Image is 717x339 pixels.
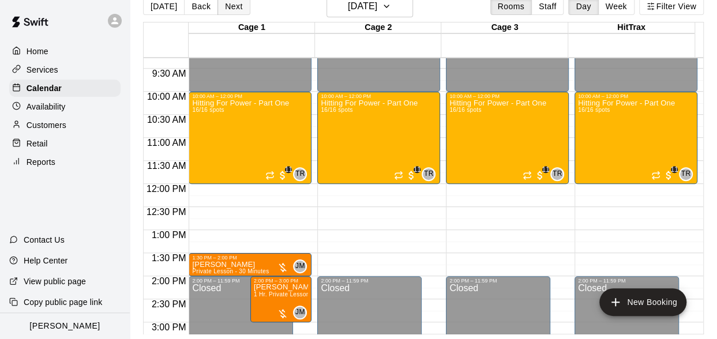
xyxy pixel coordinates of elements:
div: Cage 2 [315,22,441,33]
a: Home [9,43,121,60]
div: Tony Reyes [679,167,693,181]
p: Contact Us [24,234,65,246]
p: Home [27,46,48,57]
div: 2:00 PM – 3:00 PM: Alexander McDuff [250,276,311,322]
a: Calendar [9,80,121,97]
div: 1:30 PM – 2:00 PM: Jacob Perez [189,253,311,276]
span: 2:00 PM [149,276,189,286]
div: 2:00 PM – 11:59 PM [578,278,675,284]
span: 1:00 PM [149,230,189,240]
div: 10:00 AM – 12:00 PM [192,93,308,99]
span: Tony Reyes [298,167,307,181]
span: Recurring event [523,171,532,180]
span: Jared MacFarland [298,306,307,319]
div: 2:00 PM – 11:59 PM [321,278,418,284]
span: 11 / 16 customers have paid [406,169,417,181]
div: Jared MacFarland [293,306,307,319]
div: 10:00 AM – 12:00 PM [578,93,694,99]
span: 11 [414,166,421,173]
span: 12:30 PM [144,207,189,217]
span: 12:00 PM [144,184,189,194]
p: Help Center [24,255,67,266]
p: Copy public page link [24,296,102,308]
span: 2:30 PM [149,299,189,309]
span: 10:30 AM [144,115,189,125]
div: Tony Reyes [422,167,436,181]
a: Availability [9,98,121,115]
p: Calendar [27,82,62,94]
div: 10:00 AM – 12:00 PM [449,93,565,99]
div: 10:00 AM – 12:00 PM [321,93,437,99]
div: 10:00 AM – 12:00 PM: Hitting For Power - Part One [575,92,697,184]
a: Services [9,61,121,78]
div: Cage 3 [441,22,568,33]
p: Reports [27,156,55,168]
div: 2:00 PM – 11:59 PM [449,278,547,284]
a: Retail [9,135,121,152]
span: Private Lesson - 30 Minutes [192,268,269,274]
a: Customers [9,116,121,134]
div: Jared MacFarland [293,259,307,273]
p: Services [27,64,58,76]
span: Tony Reyes [555,167,564,181]
p: Customers [27,119,66,131]
span: TR [424,168,434,180]
span: 1 Hr. Private Lesson [254,291,310,297]
span: Recurring event [394,171,403,180]
span: 16/16 spots filled [192,107,224,113]
span: JM [295,261,305,272]
span: 11:30 AM [144,161,189,171]
a: Reports [9,153,121,171]
p: Availability [27,101,66,112]
span: JM [295,307,305,318]
span: Recurring event [265,171,275,180]
span: 11 [285,166,292,173]
span: 16/16 spots filled [449,107,481,113]
div: 2:00 PM – 11:59 PM [192,278,290,284]
span: 10:00 AM [144,92,189,101]
span: 9:30 AM [149,69,189,78]
div: 10:00 AM – 12:00 PM: Hitting For Power - Part One [189,92,311,184]
span: TR [295,168,305,180]
span: Jared MacFarland [298,259,307,273]
span: TR [681,168,691,180]
button: add [599,288,686,316]
div: 1:30 PM – 2:00 PM [192,255,308,261]
span: 1:30 PM [149,253,189,263]
span: 11 / 16 customers have paid [663,169,674,181]
p: View public page [24,276,86,287]
span: Recurring event [651,171,660,180]
span: Tony Reyes [684,167,693,181]
p: Retail [27,138,48,149]
span: 16/16 spots filled [321,107,352,113]
span: 11 [542,166,549,173]
p: [PERSON_NAME] [29,320,100,332]
span: TR [553,168,562,180]
div: Tony Reyes [293,167,307,181]
div: 2:00 PM – 3:00 PM [254,278,308,284]
span: 11 [671,166,678,173]
span: 3:00 PM [149,322,189,332]
span: 16/16 spots filled [578,107,610,113]
div: Cage 1 [189,22,315,33]
span: 11 / 16 customers have paid [277,169,288,181]
span: Tony Reyes [426,167,436,181]
div: 10:00 AM – 12:00 PM: Hitting For Power - Part One [317,92,440,184]
div: 10:00 AM – 12:00 PM: Hitting For Power - Part One [446,92,569,184]
div: HitTrax [568,22,695,33]
span: 11:00 AM [144,138,189,148]
div: Tony Reyes [550,167,564,181]
span: 11 / 16 customers have paid [534,169,546,181]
